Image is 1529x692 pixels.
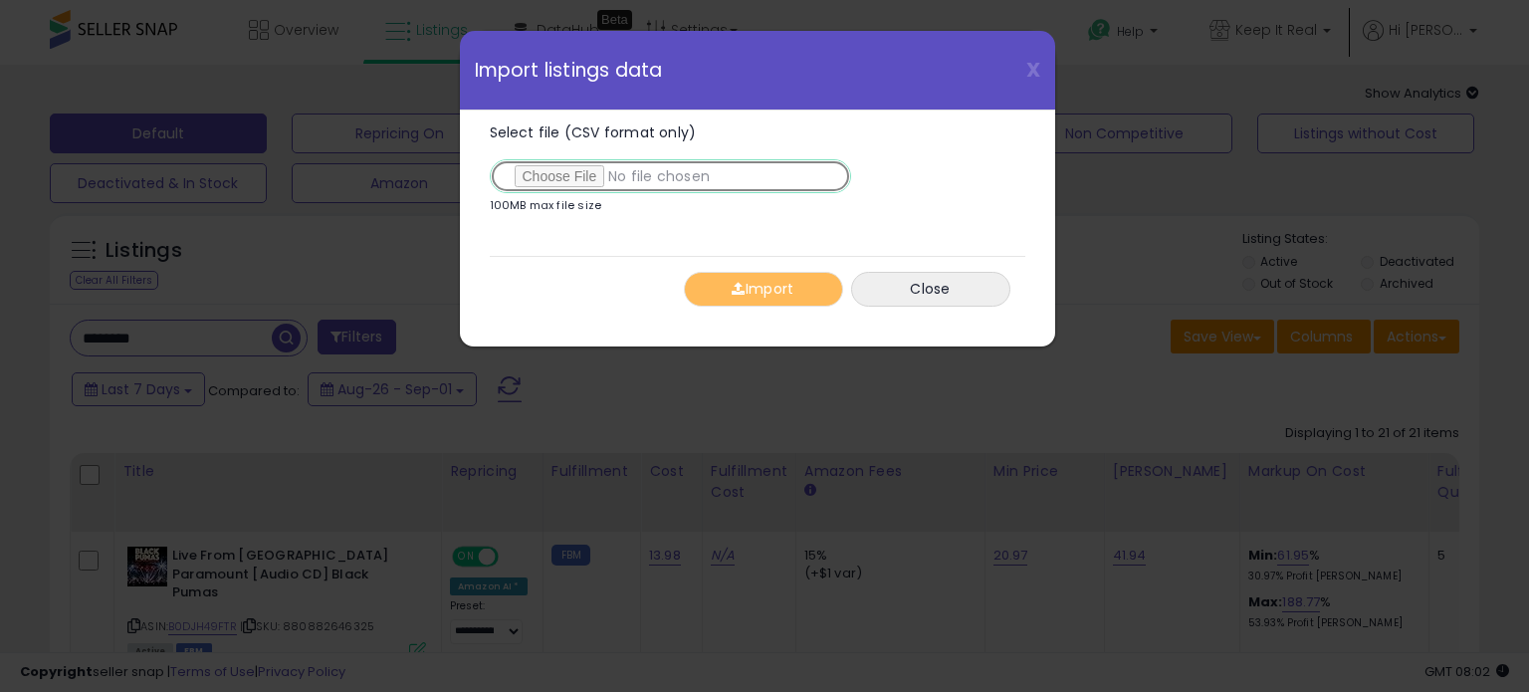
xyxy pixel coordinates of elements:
[490,200,602,211] p: 100MB max file size
[1026,56,1040,84] span: X
[851,272,1010,307] button: Close
[475,61,663,80] span: Import listings data
[684,272,843,307] button: Import
[490,122,697,142] span: Select file (CSV format only)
